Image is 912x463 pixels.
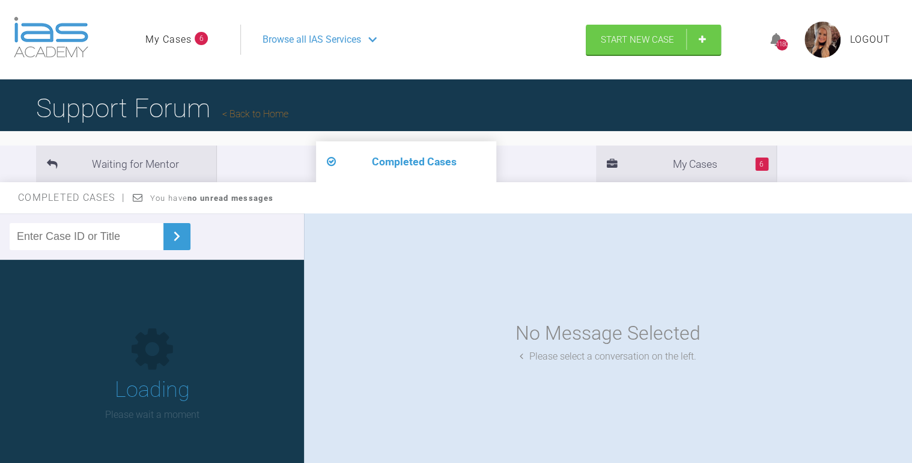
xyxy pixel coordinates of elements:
li: Waiting for Mentor [36,146,216,182]
div: 1180 [776,39,788,51]
a: Back to Home [222,108,288,120]
span: You have [150,194,273,203]
span: Browse all IAS Services [263,32,361,48]
span: 6 [195,32,208,45]
strong: no unread messages [187,194,273,203]
img: chevronRight.28bd32b0.svg [167,227,186,246]
a: Logout [850,32,890,48]
div: Please select a conversation on the left. [520,349,696,364]
li: Completed Cases [316,141,496,182]
span: 6 [755,158,768,171]
a: Start New Case [586,25,721,55]
p: Please wait a moment [105,407,199,423]
span: Start New Case [601,34,674,45]
h1: Support Forum [36,87,288,129]
input: Enter Case ID or Title [10,223,163,250]
span: Completed Cases [18,192,125,203]
h1: Loading [114,373,189,408]
img: logo-light.3e3ef733.png [14,17,88,58]
li: My Cases [596,146,776,182]
div: No Message Selected [515,318,701,349]
img: profile.png [804,22,841,58]
a: My Cases [145,32,192,48]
